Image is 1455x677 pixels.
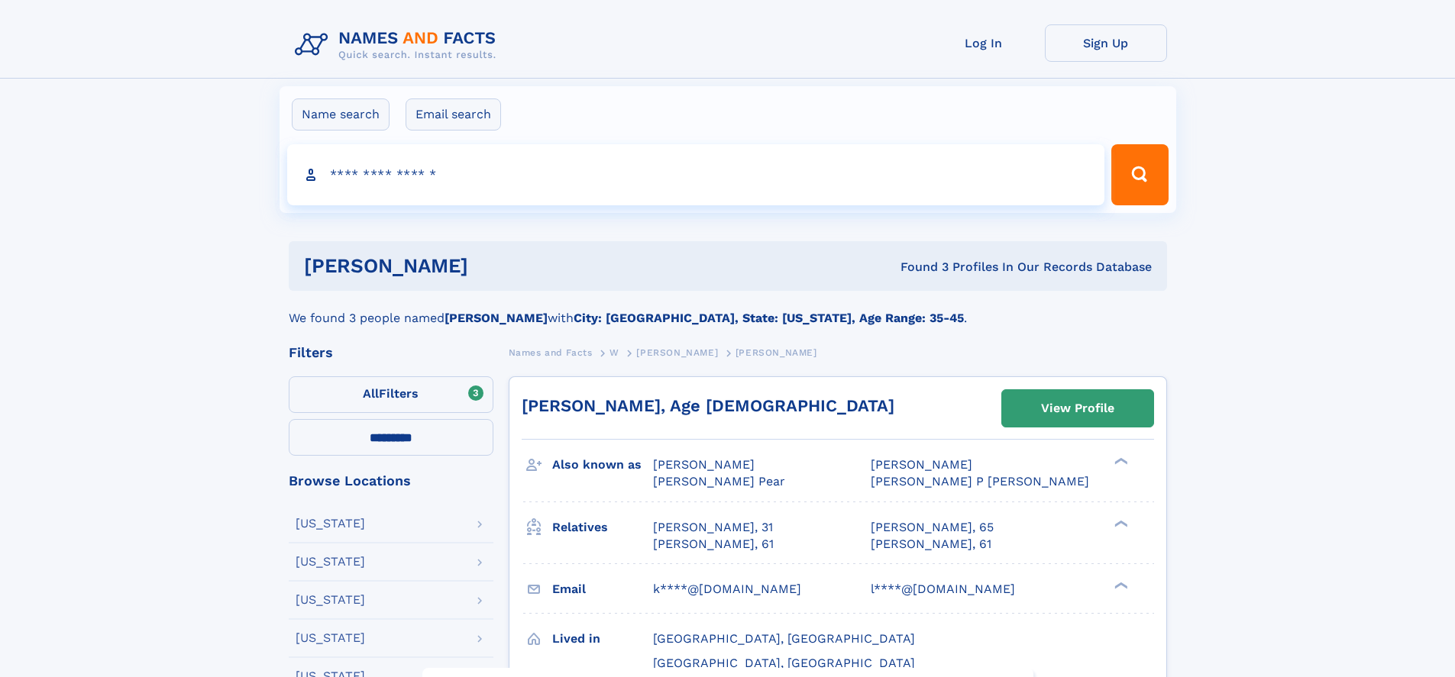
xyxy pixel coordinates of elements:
[871,474,1089,488] span: [PERSON_NAME] P [PERSON_NAME]
[871,519,994,536] a: [PERSON_NAME], 65
[287,144,1105,205] input: search input
[289,474,493,488] div: Browse Locations
[1111,456,1129,466] div: ❯
[1045,24,1167,62] a: Sign Up
[406,98,501,131] label: Email search
[552,452,653,478] h3: Also known as
[653,536,774,553] a: [PERSON_NAME], 61
[636,347,718,358] span: [PERSON_NAME]
[289,24,509,66] img: Logo Names and Facts
[304,256,684,276] h1: [PERSON_NAME]
[509,343,593,362] a: Names and Facts
[609,343,619,362] a: W
[653,656,915,670] span: [GEOGRAPHIC_DATA], [GEOGRAPHIC_DATA]
[289,376,493,413] label: Filters
[609,347,619,358] span: W
[292,98,390,131] label: Name search
[871,536,991,553] a: [PERSON_NAME], 61
[552,576,653,602] h3: Email
[296,594,365,606] div: [US_STATE]
[684,259,1152,276] div: Found 3 Profiles In Our Records Database
[296,632,365,644] div: [US_STATE]
[445,311,548,325] b: [PERSON_NAME]
[1111,518,1129,528] div: ❯
[296,556,365,568] div: [US_STATE]
[736,347,817,358] span: [PERSON_NAME]
[522,396,894,415] a: [PERSON_NAME], Age [DEMOGRAPHIC_DATA]
[871,457,972,472] span: [PERSON_NAME]
[1041,391,1114,426] div: View Profile
[552,514,653,540] h3: Relatives
[653,631,915,646] span: [GEOGRAPHIC_DATA], [GEOGRAPHIC_DATA]
[1111,580,1129,590] div: ❯
[289,291,1167,327] div: We found 3 people named with .
[574,311,964,325] b: City: [GEOGRAPHIC_DATA], State: [US_STATE], Age Range: 35-45
[363,386,379,401] span: All
[289,346,493,359] div: Filters
[552,626,653,652] h3: Lived in
[1002,390,1153,427] a: View Profile
[653,474,785,488] span: [PERSON_NAME] Pear
[923,24,1045,62] a: Log In
[296,517,365,530] div: [US_STATE]
[653,519,773,536] a: [PERSON_NAME], 31
[653,457,755,472] span: [PERSON_NAME]
[636,343,718,362] a: [PERSON_NAME]
[1111,144,1168,205] button: Search Button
